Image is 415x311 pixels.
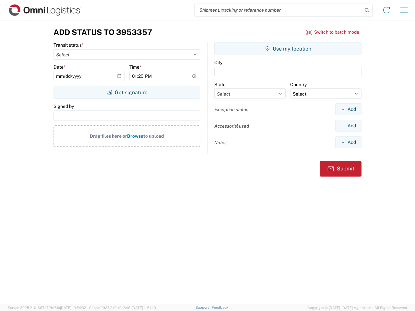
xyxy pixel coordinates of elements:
[60,306,86,310] span: [DATE] 10:54:32
[8,306,86,310] span: Server: 2025.21.0-667a72bf6fa
[53,86,200,99] button: Get signature
[307,305,407,311] span: Copyright © [DATE]-[DATE] Agistix Inc., All Rights Reserved
[214,82,226,87] label: State
[90,133,127,139] span: Drag files here or
[290,82,307,87] label: Country
[53,103,74,109] label: Signed by
[143,133,164,139] span: to upload
[212,305,228,309] a: Feedback
[306,27,359,38] button: Switch to batch mode
[196,305,212,309] a: Support
[214,60,222,65] label: City
[195,4,362,16] input: Shipment, tracking or reference number
[214,42,362,55] button: Use my location
[214,123,249,129] label: Accessorial used
[214,140,227,145] label: Notes
[335,136,362,148] button: Add
[53,28,152,37] h3: Add Status to 3953357
[335,120,362,132] button: Add
[53,64,65,70] label: Date
[214,107,248,112] label: Exception status
[89,306,156,310] span: Client: 2025.21.0-f0c8481
[132,306,156,310] span: [DATE] 11:51:43
[129,64,141,70] label: Time
[335,103,362,115] button: Add
[53,42,84,48] label: Transit status
[127,133,143,139] span: Browse
[320,161,362,177] button: Submit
